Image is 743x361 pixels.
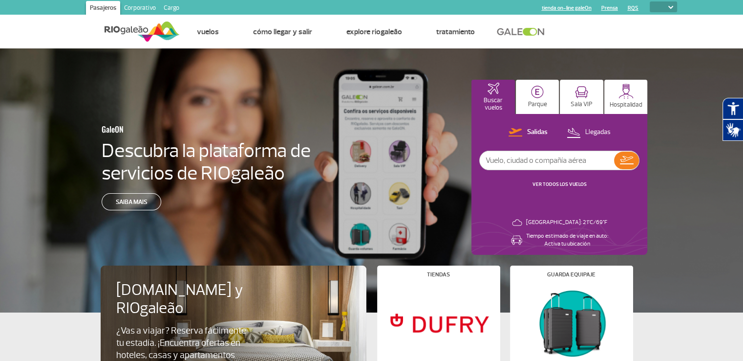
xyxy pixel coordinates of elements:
a: Prensa [601,5,618,11]
a: Explore RIOgaleão [346,27,402,37]
a: Tratamiento [436,27,475,37]
button: Abrir recursos assistivos. [722,98,743,119]
img: Guarda equipaje [518,285,624,361]
button: Llegadas [564,126,614,139]
h4: [DOMAIN_NAME] y RIOgaleão [116,281,272,317]
p: Buscar vuelos [476,97,510,112]
h4: Tiendas [427,272,450,277]
a: Corporativo [120,1,160,17]
h4: Descubra la plataforma de servicios de RIOgaleão [102,139,313,184]
p: Tiempo estimado de viaje en auto: Activa tu ubicación [526,232,608,248]
img: hospitality.svg [618,84,634,99]
a: tienda on-line galeOn [542,5,592,11]
button: Hospitalidad [604,80,648,114]
img: vipRoom.svg [575,86,588,98]
button: Abrir tradutor de língua de sinais. [722,119,743,141]
img: carParkingHome.svg [531,86,544,98]
h3: GaleON [102,119,265,139]
a: VER TODOS LOS VUELOS [532,181,587,187]
a: Saiba mais [102,193,161,210]
a: Pasajeros [86,1,120,17]
div: Plugin de acessibilidade da Hand Talk. [722,98,743,141]
img: Tiendas [385,285,491,361]
a: Cómo llegar y salir [253,27,312,37]
button: Buscar vuelos [471,80,515,114]
button: VER TODOS LOS VUELOS [530,180,590,188]
p: [GEOGRAPHIC_DATA]: 21°C/69°F [526,219,607,226]
p: Llegadas [585,128,611,137]
a: RQS [628,5,638,11]
a: Cargo [160,1,183,17]
p: Salidas [527,128,548,137]
p: Parque [528,101,547,108]
button: Parque [516,80,559,114]
input: Vuelo, ciudad o compañía aérea [480,151,614,170]
p: Sala VIP [571,101,593,108]
a: Vuelos [197,27,219,37]
h4: Guarda equipaje [547,272,595,277]
button: Sala VIP [560,80,603,114]
img: airplaneHomeActive.svg [488,83,499,94]
p: Hospitalidad [610,101,642,109]
button: Salidas [506,126,551,139]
